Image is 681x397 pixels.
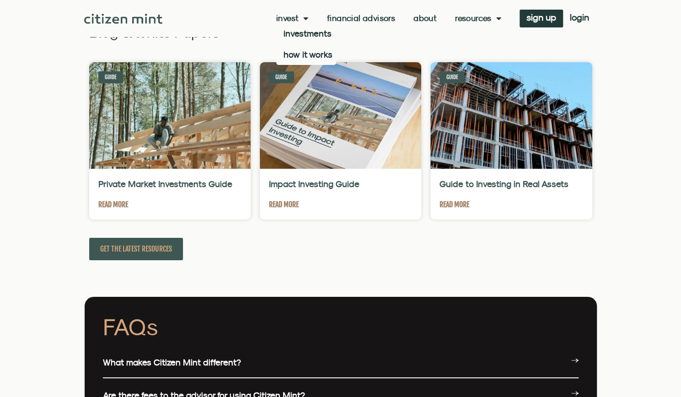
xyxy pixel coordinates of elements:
div: What makes Citizen Mint different? [103,348,579,378]
img: Citizen Mint [84,14,162,24]
span: login [570,14,589,21]
a: how it works [276,44,336,65]
a: Read more about Impact Investing Guide [269,199,299,210]
h2: FAQs [103,315,579,338]
a: Private Market Investments Guide [98,179,232,189]
a: Impact Investing Guide [269,179,359,189]
a: sign up [520,10,563,27]
a: What makes Citizen Mint different? [103,357,241,367]
a: Guide to Investing in Real Assets [440,179,568,189]
div: Guide [440,71,465,83]
a: Read more about Private Market Investments Guide [98,199,128,210]
a: Read more about Guide to Investing in Real Assets [440,199,469,210]
a: Resources [455,14,501,23]
a: Invest [276,14,309,23]
a: login [563,10,596,27]
a: investments [276,23,336,44]
ul: Invest [276,23,336,65]
div: Guide [98,71,123,83]
a: Financial Advisors [327,14,395,23]
h2: Blog & White Papers [89,25,592,39]
a: About [413,14,437,23]
span: GET THE LATEST RESOURCES [100,243,172,255]
a: GET THE LATEST RESOURCES [89,238,183,260]
span: sign up [526,14,556,21]
nav: Menu [276,14,501,23]
div: Guide [269,71,294,83]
